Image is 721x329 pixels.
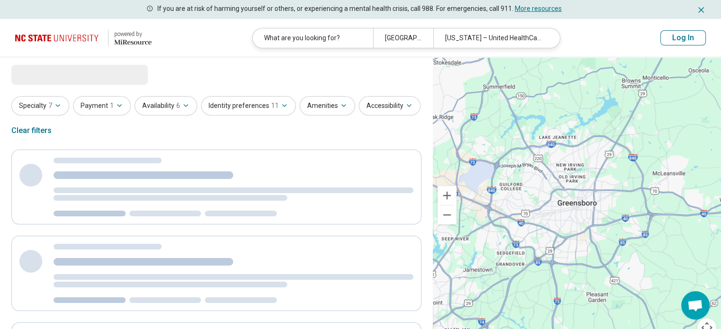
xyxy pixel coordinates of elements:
[438,186,456,205] button: Zoom in
[73,96,131,116] button: Payment1
[11,119,52,142] div: Clear filters
[110,101,114,111] span: 1
[300,96,355,116] button: Amenities
[359,96,420,116] button: Accessibility
[373,28,433,48] div: [GEOGRAPHIC_DATA], [GEOGRAPHIC_DATA]
[15,27,102,49] img: North Carolina State University
[11,96,69,116] button: Specialty7
[48,101,52,111] span: 7
[438,205,456,224] button: Zoom out
[660,30,706,45] button: Log In
[271,101,279,111] span: 11
[157,4,562,14] p: If you are at risk of harming yourself or others, or experiencing a mental health crisis, call 98...
[176,101,180,111] span: 6
[201,96,296,116] button: Identity preferences11
[114,30,152,38] div: powered by
[135,96,197,116] button: Availability6
[433,28,554,48] div: [US_STATE] – United HealthCare
[253,28,373,48] div: What are you looking for?
[696,4,706,15] button: Dismiss
[681,291,710,320] div: Open chat
[515,5,562,12] a: More resources
[15,27,152,49] a: North Carolina State University powered by
[11,65,91,84] span: Loading...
